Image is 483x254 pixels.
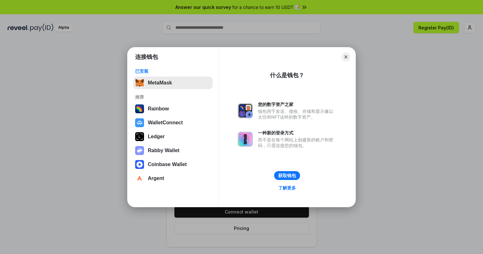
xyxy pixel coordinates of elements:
button: Close [342,53,350,61]
button: Rabby Wallet [133,144,213,157]
button: WalletConnect [133,116,213,129]
button: MetaMask [133,77,213,89]
div: 钱包用于发送、接收、存储和显示像以太坊和NFT这样的数字资产。 [258,108,336,120]
div: 了解更多 [278,185,296,191]
button: Rainbow [133,102,213,115]
div: MetaMask [148,80,172,86]
button: Argent [133,172,213,185]
div: 而不是在每个网站上创建新的账户和密码，只需连接您的钱包。 [258,137,336,148]
img: svg+xml,%3Csvg%20width%3D%2228%22%20height%3D%2228%22%20viewBox%3D%220%200%2028%2028%22%20fill%3D... [135,118,144,127]
h1: 连接钱包 [135,53,158,61]
div: Rabby Wallet [148,148,179,153]
div: Rainbow [148,106,169,112]
div: 一种新的登录方式 [258,130,336,136]
img: svg+xml,%3Csvg%20width%3D%2228%22%20height%3D%2228%22%20viewBox%3D%220%200%2028%2028%22%20fill%3D... [135,160,144,169]
img: svg+xml,%3Csvg%20xmlns%3D%22http%3A%2F%2Fwww.w3.org%2F2000%2Fsvg%22%20fill%3D%22none%22%20viewBox... [238,132,253,147]
a: 了解更多 [274,184,300,192]
img: svg+xml,%3Csvg%20width%3D%2228%22%20height%3D%2228%22%20viewBox%3D%220%200%2028%2028%22%20fill%3D... [135,174,144,183]
div: 推荐 [135,94,211,100]
div: WalletConnect [148,120,183,126]
img: svg+xml,%3Csvg%20xmlns%3D%22http%3A%2F%2Fwww.w3.org%2F2000%2Fsvg%22%20width%3D%2228%22%20height%3... [135,132,144,141]
div: Coinbase Wallet [148,162,187,167]
div: Ledger [148,134,165,139]
img: svg+xml,%3Csvg%20xmlns%3D%22http%3A%2F%2Fwww.w3.org%2F2000%2Fsvg%22%20fill%3D%22none%22%20viewBox... [238,103,253,118]
button: 获取钱包 [274,171,300,180]
div: 您的数字资产之家 [258,102,336,107]
div: Argent [148,176,164,181]
div: 已安装 [135,68,211,74]
img: svg+xml,%3Csvg%20width%3D%22120%22%20height%3D%22120%22%20viewBox%3D%220%200%20120%20120%22%20fil... [135,104,144,113]
button: Coinbase Wallet [133,158,213,171]
div: 获取钱包 [278,173,296,178]
button: Ledger [133,130,213,143]
img: svg+xml,%3Csvg%20xmlns%3D%22http%3A%2F%2Fwww.w3.org%2F2000%2Fsvg%22%20fill%3D%22none%22%20viewBox... [135,146,144,155]
div: 什么是钱包？ [270,71,304,79]
img: svg+xml,%3Csvg%20fill%3D%22none%22%20height%3D%2233%22%20viewBox%3D%220%200%2035%2033%22%20width%... [135,78,144,87]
